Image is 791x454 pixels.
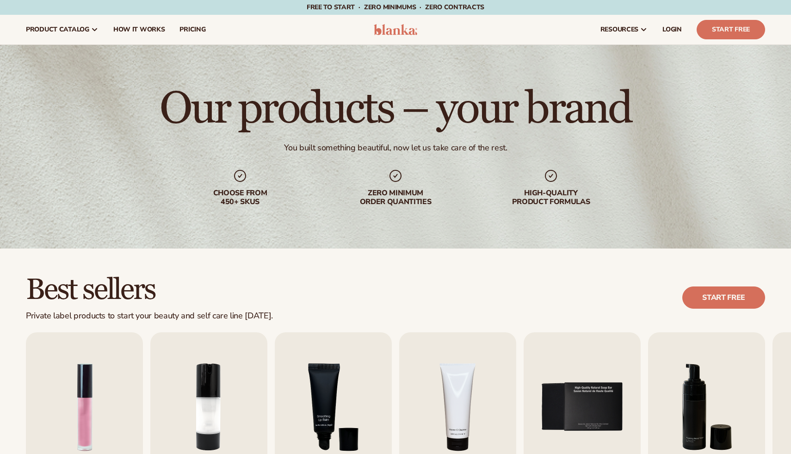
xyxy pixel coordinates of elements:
[374,24,418,35] img: logo
[655,15,689,44] a: LOGIN
[697,20,765,39] a: Start Free
[593,15,655,44] a: resources
[492,189,610,206] div: High-quality product formulas
[600,26,638,33] span: resources
[336,189,455,206] div: Zero minimum order quantities
[662,26,682,33] span: LOGIN
[26,26,89,33] span: product catalog
[307,3,484,12] span: Free to start · ZERO minimums · ZERO contracts
[19,15,106,44] a: product catalog
[26,274,273,305] h2: Best sellers
[682,286,765,309] a: Start free
[106,15,173,44] a: How It Works
[172,15,213,44] a: pricing
[181,189,299,206] div: Choose from 450+ Skus
[113,26,165,33] span: How It Works
[160,87,631,131] h1: Our products – your brand
[26,311,273,321] div: Private label products to start your beauty and self care line [DATE].
[179,26,205,33] span: pricing
[284,143,507,153] div: You built something beautiful, now let us take care of the rest.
